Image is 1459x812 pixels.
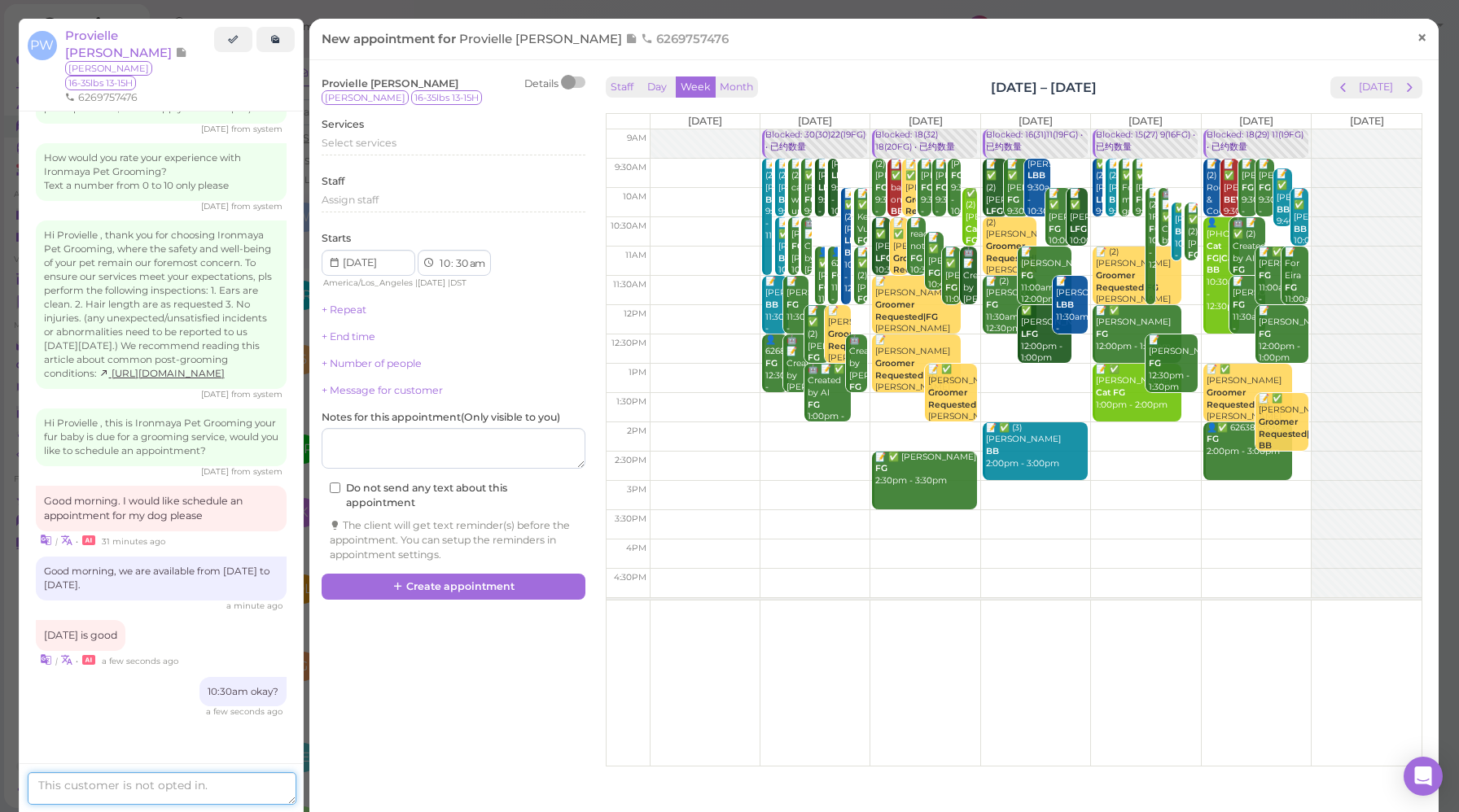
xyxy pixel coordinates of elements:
[985,422,1088,470] div: 📝 ✅ (3) [PERSON_NAME] 2:00pm - 3:00pm
[36,620,125,651] div: [DATE] is good
[1223,159,1239,242] div: 📝 ✅ [PERSON_NAME] 9:30am - 10:30am
[966,224,980,247] b: Cat FG
[986,446,999,456] b: BB
[905,159,916,266] div: 📝 ✅ [PERSON_NAME] [PERSON_NAME] 9:30am - 10:30am
[808,399,820,410] b: FG
[921,182,933,193] b: FG
[231,466,283,477] span: from system
[614,572,646,583] span: 4:30pm
[1206,364,1292,435] div: 📝 ✅ [PERSON_NAME] [PERSON_NAME] 1:00pm - 2:00pm
[625,31,641,46] span: Note
[986,299,998,310] b: FG
[875,253,892,264] b: LFG
[1048,188,1071,272] div: 📝 ✅ [PERSON_NAME] 10:00am - 11:00am
[322,90,409,105] span: [PERSON_NAME]
[459,31,625,46] span: Provielle [PERSON_NAME]
[905,194,968,217] b: Groomer Requested|FG
[1175,226,1188,237] b: BB
[1096,194,1114,205] b: LBB
[935,182,948,193] b: FG
[786,299,799,310] b: FG
[1135,159,1142,242] div: 📝 ✅ [PERSON_NAME] 9:30am - 10:30am
[893,253,956,276] b: Groomer Requested|FG
[874,452,977,487] div: 📝 ✅ [PERSON_NAME] 2:30pm - 3:30pm
[920,159,931,230] div: 📝 [PERSON_NAME] 9:30am - 10:30am
[945,282,957,293] b: FG
[65,28,187,60] a: Provielle [PERSON_NAME]
[1121,159,1128,278] div: 📝 ✅ For my goldendoodle [GEOGRAPHIC_DATA] 9:30am - 10:30am
[874,334,961,406] div: 📝 [PERSON_NAME] [PERSON_NAME] 12:30pm - 1:30pm
[65,28,175,60] span: Provielle [PERSON_NAME]
[1397,76,1422,98] button: next
[322,384,443,396] a: + Message for customer
[231,389,283,399] span: from system
[1233,264,1245,275] b: FG
[817,159,825,230] div: 📝 [PERSON_NAME] 9:30am - 10:30am
[524,76,559,91] div: Details
[1258,159,1274,230] div: 📝 [PERSON_NAME] 9:30am - 10:30am
[1056,299,1074,310] b: LBB
[615,513,646,524] span: 3:30pm
[874,217,891,301] div: 📝 ✅ [PERSON_NAME] 10:30am - 11:30am
[322,574,585,600] button: Create appointment
[1027,170,1045,181] b: LBB
[1206,217,1240,313] div: 👤[PHONE_NUMBER] 10:30am - 12:30pm
[1095,247,1181,318] div: 📝 (2) [PERSON_NAME] [PERSON_NAME] 11:00am - 12:00pm
[857,188,867,284] div: 📝 ✅ Kenndrick Vuong 10:00am - 11:00am
[1020,247,1071,306] div: 📝 [PERSON_NAME] 11:00am - 12:00pm
[676,76,716,98] button: Week
[450,277,467,288] span: DST
[1174,203,1181,274] div: ✅ [PERSON_NAME] 10:15am - 11:15am
[831,270,843,281] b: FG
[818,182,835,193] b: LFG
[201,466,231,477] span: 05/31/2025 12:14pm
[1095,305,1181,353] div: 📝 ✅ [PERSON_NAME] 12:00pm - 1:00pm
[1148,188,1155,272] div: 📝 (2) 1FG1BB 10:00am - 12:00pm
[1148,334,1198,394] div: 📝 [PERSON_NAME] 12:30pm - 1:30pm
[322,231,351,246] label: Starts
[36,557,287,600] div: Good morning, we are available from [DATE] to [DATE].
[1258,393,1308,489] div: 📝 ✅ [PERSON_NAME] [PERSON_NAME] 1:30pm - 2:30pm
[1095,364,1181,412] div: 📝 ✅ [PERSON_NAME] 1:00pm - 2:00pm
[1188,250,1200,260] b: FG
[624,308,646,319] span: 12pm
[102,656,178,666] span: 08/29/2025 10:10am
[765,276,788,347] div: 📝 [PERSON_NAME] 11:30am - 12:30pm
[985,217,1036,301] div: (2) [PERSON_NAME] [PERSON_NAME] 10:30am - 11:30am
[1239,115,1273,127] span: [DATE]
[874,159,886,230] div: (2) [PERSON_NAME] 9:30am - 10:30am
[36,486,287,531] div: Good morning. I would like schedule an appointment for my dog please
[330,518,577,562] div: The client will get text reminder(s) before the appointment. You can setup the reminders in appoi...
[1206,129,1308,153] div: Blocked: 18(29) 11(19FG) • 已约数量
[28,31,57,60] span: PW
[613,279,646,290] span: 11:30am
[1277,204,1290,215] b: BB
[944,247,961,330] div: 📝 ✅ [PERSON_NAME] 11:00am - 12:00pm
[808,352,820,363] b: FG
[322,357,422,369] a: + Number of people
[55,656,58,666] i: |
[830,159,838,218] div: [PERSON_NAME] 9:30am - 10:30am
[226,600,283,611] span: 08/29/2025 10:09am
[928,387,991,410] b: Groomer Requested|FG
[875,463,887,474] b: FG
[1149,358,1161,369] b: FG
[36,220,287,388] div: Hi Provielle , thank you for choosing Ironmaya Pet Grooming, where the safety and well-being of y...
[857,294,870,304] b: FG
[985,129,1088,153] div: Blocked: 16(31)11(19FG) • 已约数量
[1021,270,1033,281] b: FG
[1207,241,1236,275] b: Cat FG|Cat BB
[1007,194,1019,205] b: FG
[1285,282,1297,293] b: FG
[1259,270,1271,281] b: FG
[1128,115,1163,127] span: [DATE]
[627,484,646,495] span: 3pm
[322,330,375,343] a: + End time
[1206,159,1222,266] div: 📝 (2) Rockee & Coco 9:30am - 10:30am
[322,303,366,316] a: + Repeat
[36,408,287,466] div: Hi Provielle , this is Ironmaya Pet Grooming your fur baby is due for a grooming service, would y...
[1330,76,1356,98] button: prev
[951,170,963,181] b: FG
[623,191,646,202] span: 10am
[909,217,926,301] div: 📝 read notes 10:30am - 11:30am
